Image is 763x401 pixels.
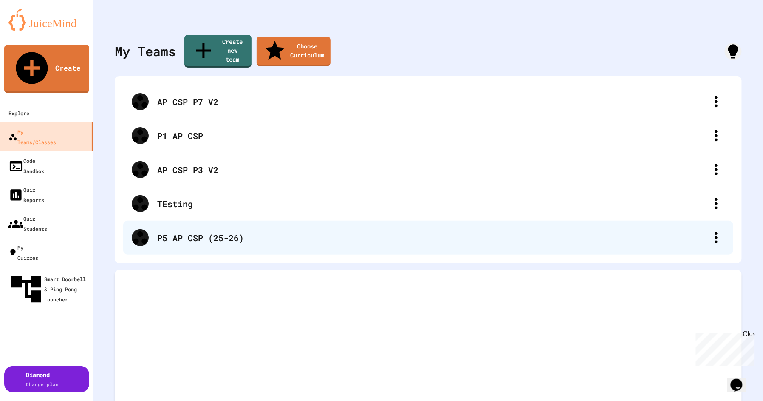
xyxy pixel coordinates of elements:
[157,231,708,244] div: P5 AP CSP (25-26)
[123,85,733,119] div: AP CSP P7 V2
[8,9,85,31] img: logo-orange.svg
[26,381,59,387] span: Change plan
[123,221,733,255] div: P5 AP CSP (25-26)
[3,3,59,54] div: Chat with us now!Close
[184,35,252,68] a: Create new team
[8,156,44,176] div: Code Sandbox
[123,119,733,153] div: P1 AP CSP
[8,127,56,147] div: My Teams/Classes
[8,185,44,205] div: Quiz Reports
[157,129,708,142] div: P1 AP CSP
[692,330,755,366] iframe: chat widget
[4,366,89,392] button: DiamondChange plan
[157,163,708,176] div: AP CSP P3 V2
[123,153,733,187] div: AP CSP P3 V2
[115,42,176,61] div: My Teams
[157,197,708,210] div: TEsting
[8,271,90,307] div: Smart Doorbell & Ping Pong Launcher
[8,213,47,234] div: Quiz Students
[26,370,59,388] div: Diamond
[257,37,331,66] a: Choose Curriculum
[4,45,89,93] a: Create
[157,95,708,108] div: AP CSP P7 V2
[725,43,742,60] div: How it works
[727,367,755,392] iframe: chat widget
[8,108,29,118] div: Explore
[123,187,733,221] div: TEsting
[8,242,38,263] div: My Quizzes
